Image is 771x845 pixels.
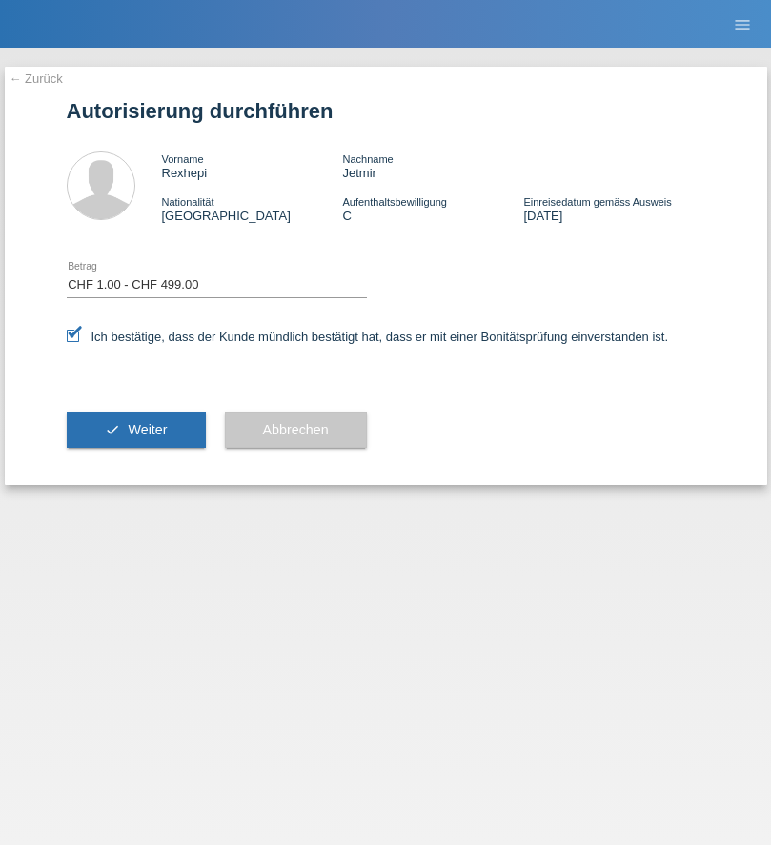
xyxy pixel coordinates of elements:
div: Jetmir [342,151,523,180]
a: ← Zurück [10,71,63,86]
div: C [342,194,523,223]
i: menu [733,15,752,34]
span: Weiter [128,422,167,437]
div: [DATE] [523,194,704,223]
a: menu [723,18,761,30]
span: Aufenthaltsbewilligung [342,196,446,208]
span: Vorname [162,153,204,165]
span: Einreisedatum gemäss Ausweis [523,196,671,208]
div: Rexhepi [162,151,343,180]
i: check [105,422,120,437]
span: Nationalität [162,196,214,208]
label: Ich bestätige, dass der Kunde mündlich bestätigt hat, dass er mit einer Bonitätsprüfung einversta... [67,330,669,344]
span: Abbrechen [263,422,329,437]
h1: Autorisierung durchführen [67,99,705,123]
button: Abbrechen [225,412,367,449]
div: [GEOGRAPHIC_DATA] [162,194,343,223]
button: check Weiter [67,412,206,449]
span: Nachname [342,153,393,165]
